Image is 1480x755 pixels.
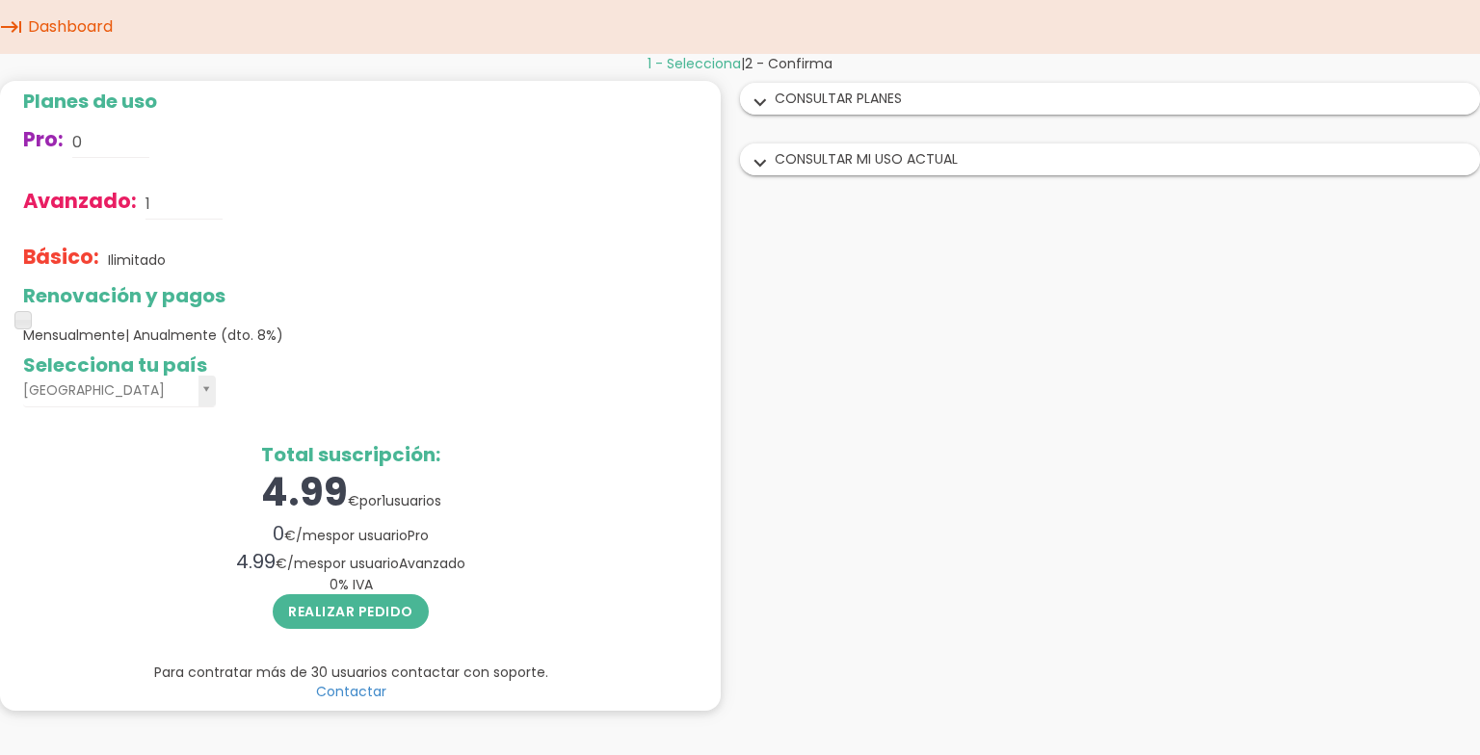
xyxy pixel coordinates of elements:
span: 0 [330,575,338,594]
span: mes [303,526,332,545]
div: / por usuario [23,548,678,576]
div: por usuarios [23,465,678,520]
a: [GEOGRAPHIC_DATA] [23,376,216,407]
span: | Anualmente (dto. 8%) [125,325,283,345]
span: [GEOGRAPHIC_DATA] [23,376,191,405]
div: / por usuario [23,520,678,548]
span: Mensualmente [23,325,283,345]
button: Realizar pedido [273,594,429,629]
span: % IVA [330,575,373,594]
h2: Total suscripción: [23,444,678,465]
span: Avanzado [399,554,465,573]
span: Avanzado: [23,187,137,215]
span: € [284,526,296,545]
div: CONSULTAR PLANES [741,84,1479,114]
i: expand_more [745,91,776,116]
a: Contactar [316,682,386,701]
span: Pro [408,526,429,545]
div: CONSULTAR MI USO ACTUAL [741,144,1479,174]
span: 2 - Confirma [745,54,832,73]
p: Ilimitado [108,250,166,270]
p: Para contratar más de 30 usuarios contactar con soporte. [23,663,678,682]
i: expand_more [745,151,776,176]
span: 1 [382,491,385,510]
span: 4.99 [236,548,276,575]
span: € [348,491,359,510]
span: mes [294,554,324,573]
span: 4.99 [261,465,348,519]
span: Pro: [23,125,64,153]
span: 0 [273,520,284,547]
h2: Selecciona tu país [23,354,678,376]
span: 1 - Selecciona [647,54,741,73]
span: Básico: [23,243,99,271]
h2: Renovación y pagos [23,285,678,306]
span: € [276,554,287,573]
h2: Planes de uso [23,91,678,112]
